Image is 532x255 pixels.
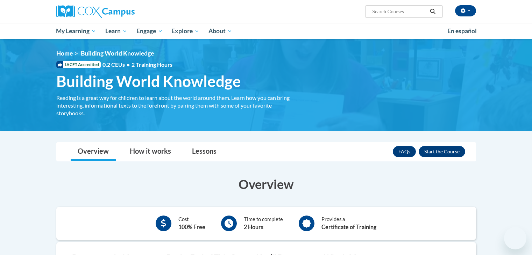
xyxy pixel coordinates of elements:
a: Cox Campus [56,5,189,18]
span: About [208,27,232,35]
a: My Learning [52,23,101,39]
iframe: Button to launch messaging window [504,227,526,249]
a: Home [56,50,73,57]
a: Explore [167,23,204,39]
input: Search Courses [371,7,427,16]
div: Reading is a great way for children to learn about the world around them. Learn how you can bring... [56,94,298,117]
a: FAQs [393,146,416,157]
span: Engage [136,27,163,35]
a: About [204,23,237,39]
span: IACET Accredited [56,61,101,68]
a: Lessons [185,143,224,161]
b: 2 Hours [244,224,263,230]
span: My Learning [56,27,96,35]
a: En español [443,24,481,38]
span: En español [447,27,477,35]
a: How it works [123,143,178,161]
img: Cox Campus [56,5,135,18]
div: Cost [178,216,205,231]
b: Certificate of Training [321,224,376,230]
span: Building World Knowledge [56,72,241,90]
div: Main menu [46,23,487,39]
button: Search [427,7,438,16]
h3: Overview [56,175,476,193]
a: Learn [101,23,132,39]
button: Enroll [419,146,465,157]
div: Provides a [321,216,376,231]
button: Account Settings [455,5,476,16]
div: Time to complete [244,216,283,231]
span: Learn [105,27,127,35]
b: 100% Free [178,224,205,230]
span: Explore [171,27,199,35]
a: Overview [71,143,116,161]
span: 2 Training Hours [132,61,172,68]
a: Engage [132,23,167,39]
span: • [127,61,130,68]
span: 0.2 CEUs [102,61,172,68]
span: Building World Knowledge [81,50,154,57]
